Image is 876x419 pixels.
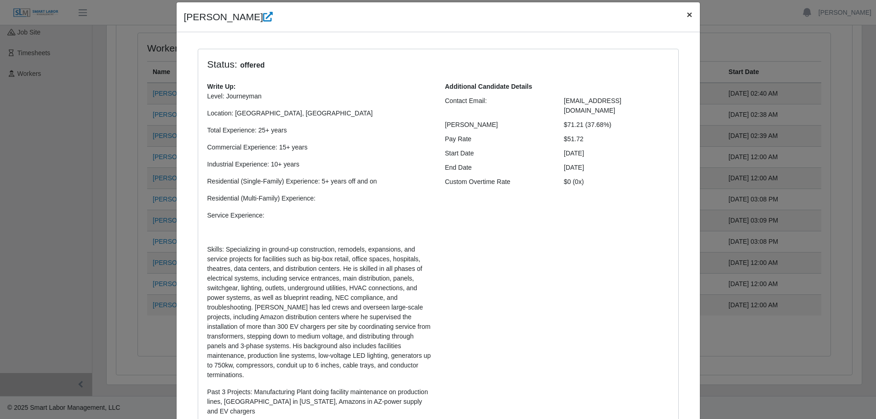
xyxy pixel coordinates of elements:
div: [PERSON_NAME] [438,120,557,130]
span: offered [237,60,268,71]
div: Pay Rate [438,134,557,144]
div: Custom Overtime Rate [438,177,557,187]
span: [DATE] [564,164,584,171]
p: Total Experience: 25+ years [207,126,431,135]
p: Residential (Single-Family) Experience: 5+ years off and on [207,177,431,186]
div: Start Date [438,149,557,158]
button: Close [679,2,699,27]
p: Service Experience: [207,211,431,220]
div: End Date [438,163,557,172]
p: Level: Journeyman [207,92,431,101]
p: Commercial Experience: 15+ years [207,143,431,152]
p: Residential (Multi-Family) Experience: [207,194,431,203]
h4: Status: [207,58,550,71]
span: [EMAIL_ADDRESS][DOMAIN_NAME] [564,97,621,114]
p: Industrial Experience: 10+ years [207,160,431,169]
b: Write Up: [207,83,236,90]
p: Skills: Specializing in ground-up construction, remodels, expansions, and service projects for fa... [207,245,431,380]
div: Contact Email: [438,96,557,115]
b: Additional Candidate Details [445,83,532,90]
span: $0 (0x) [564,178,584,185]
p: Past 3 Projects: Manufacturing Plant doing facility maintenance on production lines, [GEOGRAPHIC_... [207,387,431,416]
div: [DATE] [557,149,676,158]
div: $71.21 (37.68%) [557,120,676,130]
div: $51.72 [557,134,676,144]
p: Location: [GEOGRAPHIC_DATA], [GEOGRAPHIC_DATA] [207,109,431,118]
h4: [PERSON_NAME] [184,10,273,24]
span: × [687,9,692,20]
